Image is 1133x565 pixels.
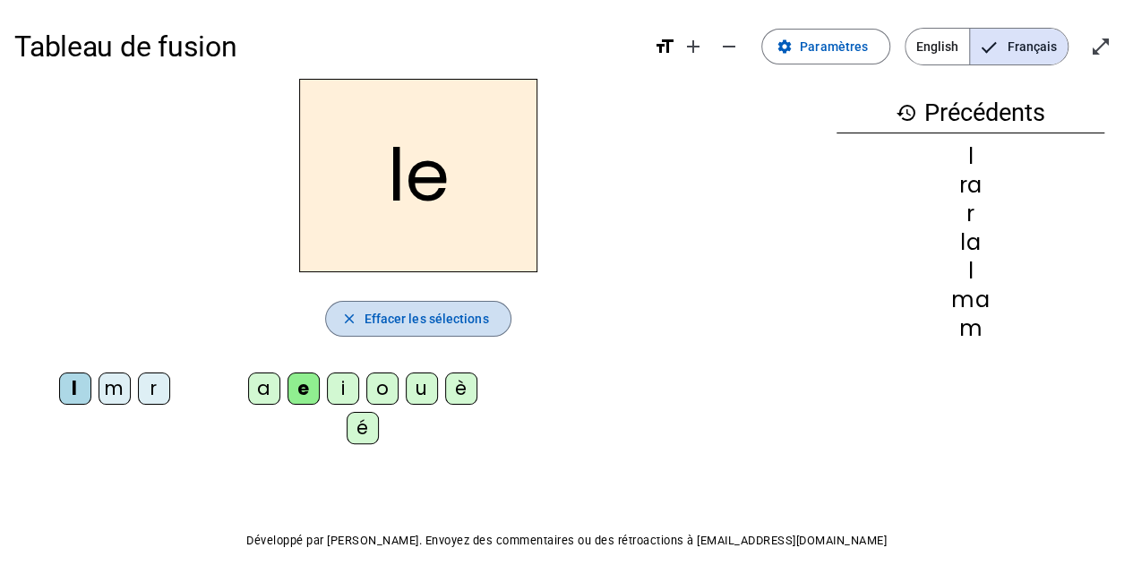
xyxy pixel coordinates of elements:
div: m [837,318,1104,339]
span: Effacer les sélections [364,308,488,330]
mat-icon: format_size [654,36,675,57]
mat-icon: open_in_full [1090,36,1112,57]
h1: Tableau de fusion [14,18,639,75]
mat-icon: add [682,36,704,57]
mat-icon: history [896,102,917,124]
div: m [99,372,131,405]
div: ra [837,175,1104,196]
button: Effacer les sélections [325,301,511,337]
div: a [248,372,280,405]
button: Augmenter la taille de la police [675,29,711,64]
h2: le [299,79,537,272]
span: Français [970,29,1068,64]
div: l [59,372,91,405]
button: Diminuer la taille de la police [711,29,747,64]
p: Développé par [PERSON_NAME]. Envoyez des commentaires ou des rétroactions à [EMAIL_ADDRESS][DOMAI... [14,530,1119,552]
div: ma [837,289,1104,311]
div: r [138,372,170,405]
div: l [837,146,1104,167]
mat-icon: close [340,311,356,327]
mat-button-toggle-group: Language selection [905,28,1069,65]
div: la [837,232,1104,253]
div: r [837,203,1104,225]
div: è [445,372,477,405]
h3: Précédents [837,93,1104,133]
button: Paramètres [761,29,890,64]
mat-icon: settings [777,39,793,55]
mat-icon: remove [718,36,740,57]
div: o [366,372,399,405]
button: Entrer en plein écran [1083,29,1119,64]
span: English [906,29,969,64]
div: l [837,261,1104,282]
div: i [327,372,359,405]
div: e [288,372,320,405]
span: Paramètres [800,36,868,57]
div: u [406,372,438,405]
div: é [347,412,379,444]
